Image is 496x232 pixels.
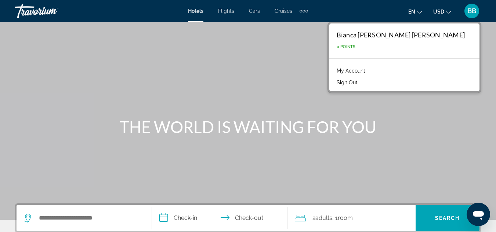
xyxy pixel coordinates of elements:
a: Cars [249,8,260,14]
span: Search [435,215,460,221]
span: 0 Points [337,44,356,49]
span: en [408,9,415,15]
button: Change currency [433,6,451,17]
div: Search widget [17,205,479,231]
span: Room [338,214,353,221]
button: Search [416,205,479,231]
span: Adults [315,214,332,221]
button: Sign Out [333,78,361,87]
button: Extra navigation items [300,5,308,17]
a: Hotels [188,8,203,14]
h1: THE WORLD IS WAITING FOR YOU [111,117,386,136]
iframe: Botón para iniciar la ventana de mensajería [467,203,490,226]
span: , 1 [332,213,353,223]
a: Travorium [15,1,88,21]
span: BB [467,7,476,15]
button: User Menu [462,3,481,19]
a: Cruises [275,8,292,14]
div: Bianca [PERSON_NAME] [PERSON_NAME] [337,31,465,39]
a: My Account [333,66,369,76]
span: USD [433,9,444,15]
a: Flights [218,8,234,14]
button: Check in and out dates [152,205,287,231]
button: Travelers: 2 adults, 0 children [287,205,416,231]
span: 2 [312,213,332,223]
button: Change language [408,6,422,17]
